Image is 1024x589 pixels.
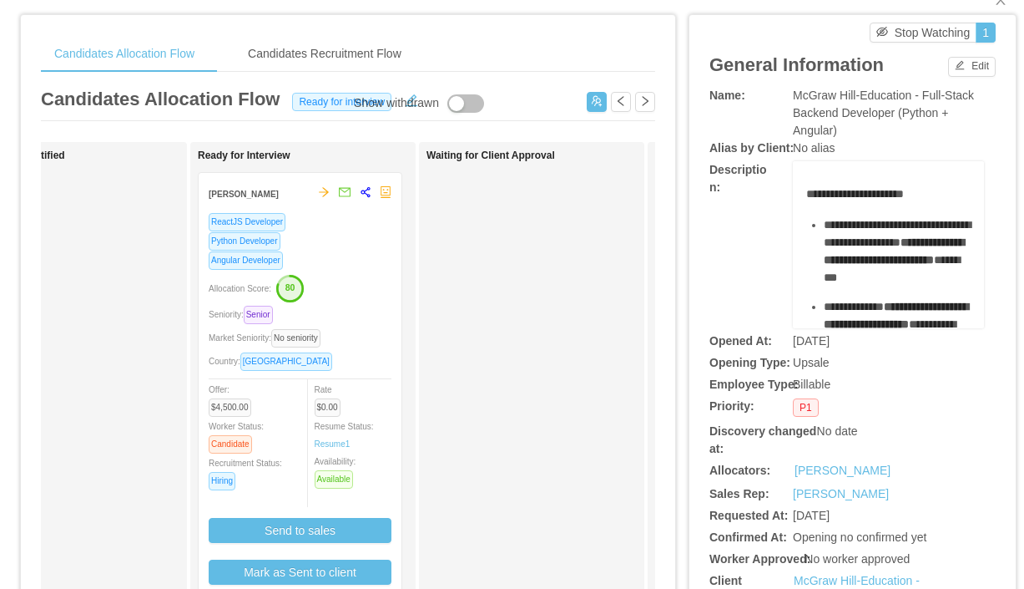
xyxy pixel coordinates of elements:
strong: [PERSON_NAME] [209,190,279,199]
span: No seniority [271,329,320,348]
b: Alias by Client: [709,141,794,155]
span: Hiring [209,472,235,490]
button: icon: eye-invisibleStop Watching [870,23,977,43]
article: General Information [709,51,884,79]
a: Resume1 [315,438,351,450]
span: share-alt [360,186,371,198]
b: Description: [709,163,766,194]
button: mail [330,180,351,206]
span: [GEOGRAPHIC_DATA] [240,353,332,371]
span: Billable [793,378,830,391]
b: Allocators: [709,464,770,477]
button: Send to sales [209,518,391,543]
button: icon: usergroup-add [587,92,607,112]
span: Ready for interview [292,93,391,111]
b: Name: [709,89,745,102]
b: Priority: [709,399,754,413]
button: icon: edit [398,90,425,107]
b: Opened At: [709,334,772,348]
button: Mark as Sent to client [209,560,391,585]
div: rdw-wrapper [793,161,984,328]
span: P1 [793,399,819,417]
article: Candidates Allocation Flow [41,85,280,113]
a: [PERSON_NAME] [793,487,889,500]
span: Availability: [315,457,360,484]
span: McGraw Hill-Education - Full-Stack Backend Developer (Python + Angular) [793,89,974,137]
span: Market Seniority: [209,333,327,343]
span: arrow-right [318,186,330,198]
span: No alias [793,141,835,155]
b: Requested At: [709,509,788,522]
span: Candidate [209,435,252,454]
b: Discovery changed at: [709,424,816,455]
span: $4,500.00 [209,399,251,417]
b: Sales Rep: [709,487,769,500]
a: [PERSON_NAME] [794,462,890,480]
b: Employee Type: [709,378,798,391]
div: Candidates Allocation Flow [41,35,208,73]
span: Country: [209,357,339,366]
span: Upsale [793,356,830,369]
span: Offer: [209,385,258,412]
span: [DATE] [793,334,830,348]
span: Seniority: [209,310,280,319]
span: No date [817,424,858,438]
span: Python Developer [209,232,280,251]
span: [DATE] [793,509,830,522]
button: icon: editEdit [948,57,996,77]
h1: Ready for Interview [198,150,431,162]
span: ReactJS Developer [209,213,285,231]
span: Rate [315,385,347,412]
b: Confirmed At: [709,531,787,544]
button: icon: right [635,92,655,112]
span: No worker approved [805,552,910,566]
span: Opening no confirmed yet [793,531,926,544]
button: icon: left [611,92,631,112]
b: Opening Type: [709,356,790,369]
button: 1 [976,23,996,43]
text: 80 [285,282,295,292]
span: robot [380,186,391,198]
span: $0.00 [315,399,340,417]
span: Resume Status: [315,422,374,449]
div: rdw-editor [806,185,971,353]
span: Recruitment Status: [209,459,282,485]
div: Show withdrawn [354,94,439,113]
div: Candidates Recruitment Flow [235,35,415,73]
span: Available [315,470,353,489]
b: Worker Approved: [709,552,810,566]
span: Worker Status: [209,422,264,449]
h1: Waiting for Client Approval [426,150,660,162]
button: 80 [271,274,305,301]
span: Allocation Score: [209,284,271,293]
span: Angular Developer [209,251,283,270]
span: Senior [244,306,273,324]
